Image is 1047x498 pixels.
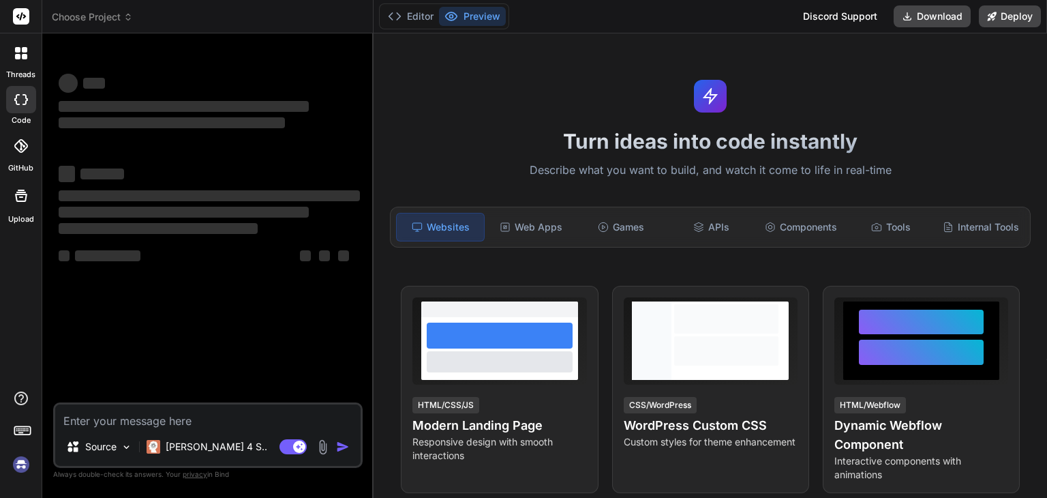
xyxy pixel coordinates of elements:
p: Source [85,440,117,454]
div: Components [757,213,845,241]
span: ‌ [319,250,330,261]
span: Choose Project [52,10,133,24]
div: APIs [667,213,755,241]
p: [PERSON_NAME] 4 S.. [166,440,267,454]
p: Custom styles for theme enhancement [624,435,798,449]
span: ‌ [59,223,258,234]
span: ‌ [59,207,309,218]
button: Deploy [979,5,1041,27]
span: ‌ [59,117,285,128]
div: Internal Tools [937,213,1025,241]
div: HTML/Webflow [834,397,906,413]
label: GitHub [8,162,33,174]
p: Describe what you want to build, and watch it come to life in real-time [382,162,1039,179]
p: Interactive components with animations [834,454,1008,482]
h4: Dynamic Webflow Component [834,416,1008,454]
div: Websites [396,213,485,241]
span: privacy [183,470,207,478]
img: Claude 4 Sonnet [147,440,160,454]
div: CSS/WordPress [624,397,697,413]
h4: Modern Landing Page [412,416,586,435]
img: signin [10,453,33,476]
span: ‌ [80,169,124,179]
div: Tools [847,213,935,241]
button: Editor [382,7,439,26]
img: icon [336,440,350,454]
h4: WordPress Custom CSS [624,416,798,435]
span: ‌ [59,101,309,112]
div: Discord Support [795,5,885,27]
span: ‌ [300,250,311,261]
h1: Turn ideas into code instantly [382,129,1039,153]
button: Preview [439,7,506,26]
span: ‌ [59,250,70,261]
span: ‌ [75,250,140,261]
label: Upload [8,214,34,225]
p: Always double-check its answers. Your in Bind [53,468,363,481]
span: ‌ [83,78,105,89]
div: Games [577,213,665,241]
label: threads [6,69,35,80]
span: ‌ [338,250,349,261]
button: Download [894,5,971,27]
div: Web Apps [487,213,575,241]
div: HTML/CSS/JS [412,397,479,413]
p: Responsive design with smooth interactions [412,435,586,463]
span: ‌ [59,74,78,93]
img: attachment [315,439,331,455]
img: Pick Models [121,441,132,453]
span: ‌ [59,166,75,182]
span: ‌ [59,190,360,201]
label: code [12,115,31,126]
